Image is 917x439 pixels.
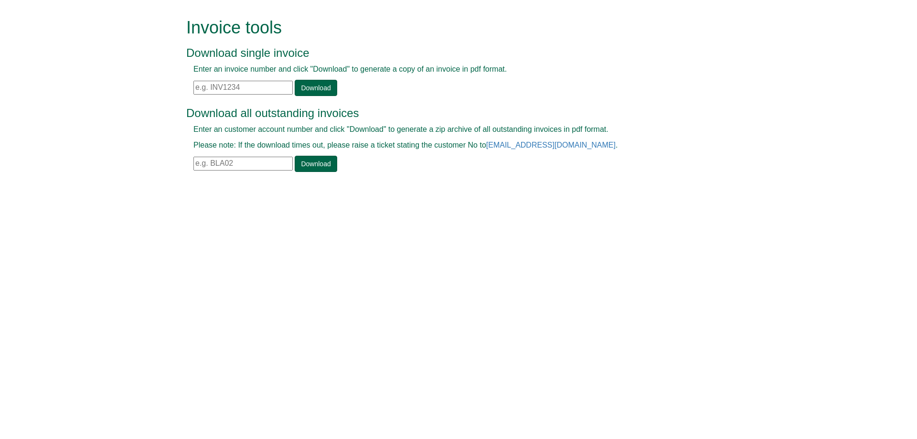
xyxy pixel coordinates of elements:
[193,157,293,171] input: e.g. BLA02
[186,107,709,119] h3: Download all outstanding invoices
[193,140,702,151] p: Please note: If the download times out, please raise a ticket stating the customer No to .
[295,156,337,172] a: Download
[486,141,616,149] a: [EMAIL_ADDRESS][DOMAIN_NAME]
[193,81,293,95] input: e.g. INV1234
[186,47,709,59] h3: Download single invoice
[295,80,337,96] a: Download
[186,18,709,37] h1: Invoice tools
[193,64,702,75] p: Enter an invoice number and click "Download" to generate a copy of an invoice in pdf format.
[193,124,702,135] p: Enter an customer account number and click "Download" to generate a zip archive of all outstandin...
